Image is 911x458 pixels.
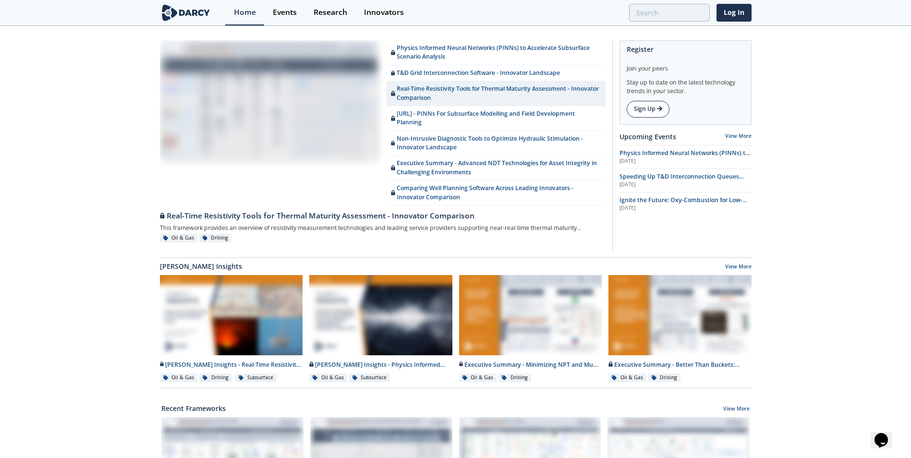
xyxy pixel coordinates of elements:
div: Join your peers [627,58,744,73]
img: logo-wide.svg [160,4,212,21]
div: Register [627,41,744,58]
a: Executive Summary - Better Than Buckets: Advancing Hole Cleaning with Automated Cuttings Monitori... [605,275,755,383]
div: [DATE] [619,205,752,212]
a: Executive Summary - Minimizing NPT and Mud Costs with Automated Fluids Intelligence preview Execu... [456,275,606,383]
a: Log In [717,4,752,22]
a: Darcy Insights - Physics Informed Neural Networks to Accelerate Subsurface Scenario Analysis prev... [306,275,456,383]
a: Recent Frameworks [161,403,226,413]
a: T&D Grid Interconnection Software - Innovator Landscape [386,65,606,81]
a: View More [725,133,752,139]
div: Home [234,9,256,16]
div: Subsurface [349,374,390,382]
a: Real-Time Resistivity Tools for Thermal Maturity Assessment - Innovator Comparison [386,81,606,106]
div: This framework provides an overview of resistivity measurement technologies and leading service p... [160,222,606,234]
div: Subsurface [235,374,277,382]
div: Drilling [199,374,232,382]
div: Oil & Gas [160,374,198,382]
a: Real-Time Resistivity Tools for Thermal Maturity Assessment - Innovator Comparison [160,205,606,222]
iframe: chat widget [871,420,901,448]
div: Oil & Gas [160,234,198,242]
div: [DATE] [619,157,752,165]
a: Darcy Insights - Real-Time Resistivity Tools for Thermal Maturity Assessment in Unconventional Pl... [157,275,306,383]
div: Drilling [648,374,681,382]
input: Advanced Search [629,4,710,22]
div: Research [314,9,347,16]
a: Physics Informed Neural Networks (PINNs) to Accelerate Subsurface Scenario Analysis [386,40,606,65]
div: Physics Informed Neural Networks (PINNs) to Accelerate Subsurface Scenario Analysis [391,44,600,61]
div: Stay up to date on the latest technology trends in your sector. [627,73,744,96]
div: Drilling [199,234,232,242]
a: [URL] - PINNs For Subsurface Modelling and Field Development Planning [386,106,606,131]
span: Ignite the Future: Oxy-Combustion for Low-Carbon Power [619,196,747,213]
a: Non-Intrusive Diagnostic Tools to Optimize Hydraulic Stimulation - Innovator Landscape [386,131,606,156]
a: Speeding Up T&D Interconnection Queues with Enhanced Software Solutions [DATE] [619,172,752,189]
a: [PERSON_NAME] Insights [160,261,242,271]
a: Ignite the Future: Oxy-Combustion for Low-Carbon Power [DATE] [619,196,752,212]
a: Executive Summary - Advanced NDT Technologies for Asset Integrity in Challenging Environments [386,156,606,181]
div: Oil & Gas [309,374,347,382]
div: [DATE] [619,181,752,189]
a: View More [725,263,752,272]
a: Comparing Well Planning Software Across Leading Innovators - Innovator Comparison [386,181,606,205]
div: [PERSON_NAME] Insights - Physics Informed Neural Networks to Accelerate Subsurface Scenario Analysis [309,361,452,369]
div: Real-Time Resistivity Tools for Thermal Maturity Assessment - Innovator Comparison [160,210,606,222]
div: Drilling [498,374,531,382]
div: Executive Summary - Minimizing NPT and Mud Costs with Automated Fluids Intelligence [459,361,602,369]
span: Speeding Up T&D Interconnection Queues with Enhanced Software Solutions [619,172,744,189]
a: Sign Up [627,101,669,117]
div: Oil & Gas [608,374,646,382]
a: Upcoming Events [619,132,676,142]
div: Executive Summary - Better Than Buckets: Advancing Hole Cleaning with Automated Cuttings Monitoring [608,361,752,369]
a: Physics Informed Neural Networks (PINNs) to Accelerate Subsurface Scenario Analysis [DATE] [619,149,752,165]
div: [PERSON_NAME] Insights - Real-Time Resistivity Tools for Thermal Maturity Assessment in Unconvent... [160,361,303,369]
div: Innovators [364,9,404,16]
div: Events [273,9,297,16]
div: Oil & Gas [459,374,497,382]
a: View More [723,405,750,414]
span: Physics Informed Neural Networks (PINNs) to Accelerate Subsurface Scenario Analysis [619,149,750,166]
